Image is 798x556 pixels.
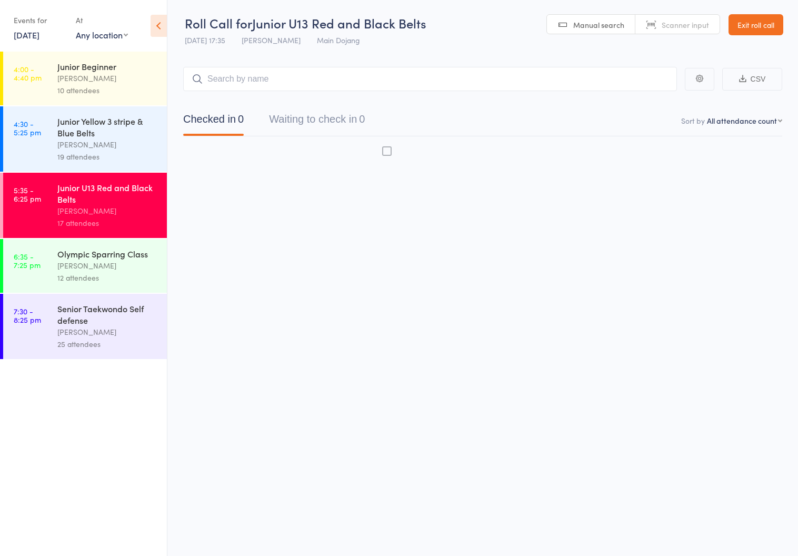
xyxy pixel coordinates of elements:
[57,72,158,84] div: [PERSON_NAME]
[183,67,677,91] input: Search by name
[57,182,158,205] div: Junior U13 Red and Black Belts
[3,106,167,172] a: 4:30 -5:25 pmJunior Yellow 3 stripe & Blue Belts[PERSON_NAME]19 attendees
[57,338,158,350] div: 25 attendees
[14,65,42,82] time: 4:00 - 4:40 pm
[57,326,158,338] div: [PERSON_NAME]
[252,14,426,32] span: Junior U13 Red and Black Belts
[3,173,167,238] a: 5:35 -6:25 pmJunior U13 Red and Black Belts[PERSON_NAME]17 attendees
[14,186,41,203] time: 5:35 - 6:25 pm
[183,108,244,136] button: Checked in0
[359,113,365,125] div: 0
[76,29,128,41] div: Any location
[57,61,158,72] div: Junior Beginner
[573,19,624,30] span: Manual search
[14,29,39,41] a: [DATE]
[57,205,158,217] div: [PERSON_NAME]
[57,248,158,260] div: Olympic Sparring Class
[76,12,128,29] div: At
[317,35,360,45] span: Main Dojang
[185,14,252,32] span: Roll Call for
[3,52,167,105] a: 4:00 -4:40 pmJunior Beginner[PERSON_NAME]10 attendees
[57,138,158,151] div: [PERSON_NAME]
[57,151,158,163] div: 19 attendees
[14,252,41,269] time: 6:35 - 7:25 pm
[729,14,783,35] a: Exit roll call
[269,108,365,136] button: Waiting to check in0
[3,239,167,293] a: 6:35 -7:25 pmOlympic Sparring Class[PERSON_NAME]12 attendees
[662,19,709,30] span: Scanner input
[707,115,777,126] div: All attendance count
[14,307,41,324] time: 7:30 - 8:25 pm
[57,260,158,272] div: [PERSON_NAME]
[722,68,782,91] button: CSV
[14,12,65,29] div: Events for
[185,35,225,45] span: [DATE] 17:35
[242,35,301,45] span: [PERSON_NAME]
[57,217,158,229] div: 17 attendees
[681,115,705,126] label: Sort by
[57,303,158,326] div: Senior Taekwondo Self defense
[14,120,41,136] time: 4:30 - 5:25 pm
[57,84,158,96] div: 10 attendees
[238,113,244,125] div: 0
[3,294,167,359] a: 7:30 -8:25 pmSenior Taekwondo Self defense[PERSON_NAME]25 attendees
[57,272,158,284] div: 12 attendees
[57,115,158,138] div: Junior Yellow 3 stripe & Blue Belts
